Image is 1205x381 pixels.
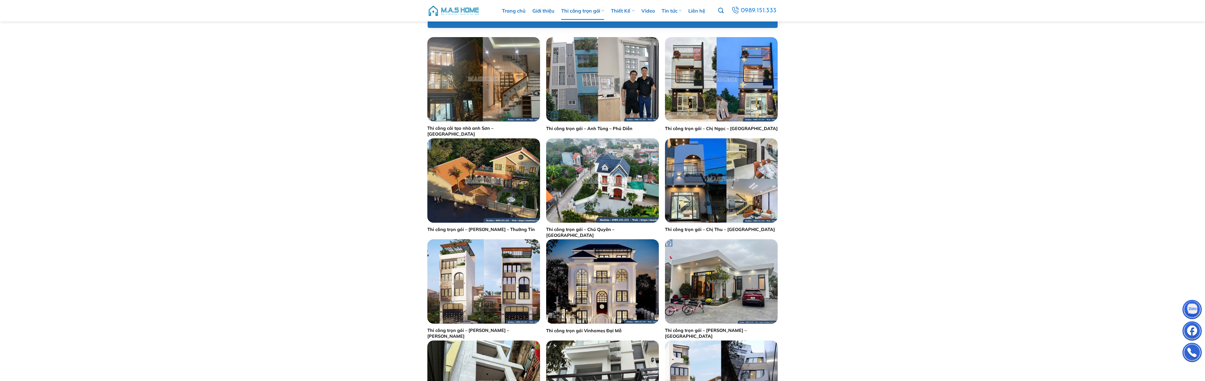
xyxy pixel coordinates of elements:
[551,111,558,120] div: Đọc tiếp
[546,126,632,132] a: Thi công trọn gói – Anh Tùng – Phú Diễn
[546,239,659,324] img: Thi công trọn gói Vinhomes Đại Mỗ | MasHome
[665,328,778,339] a: Thi công trọn gói – [PERSON_NAME] – [GEOGRAPHIC_DATA]
[428,2,480,20] img: M.A.S HOME – Tổng Thầu Thiết Kế Và Xây Nhà Trọn Gói
[546,328,622,334] a: Thi công trọn gói Vinhomes Đại Mỗ
[532,2,554,20] a: Giới thiệu
[427,328,540,339] a: Thi công trọn gói – [PERSON_NAME] – [PERSON_NAME]
[1183,301,1201,320] img: Zalo
[665,126,778,132] a: Thi công trọn gói – Chị Ngọc – [GEOGRAPHIC_DATA]
[665,239,778,324] img: Thi công trọn gói - Anh Chuẩn - Thái Bình | MasHome
[546,138,659,223] img: Thi công trọn gói chú Quyên - Thái Bình | MasHome
[551,112,558,119] strong: +
[665,138,778,223] img: Thi công trọn gói - Chị Thu - Thanh Hoá | MasHome
[546,37,659,121] img: Thi công trọn gói - Anh Tùng - Phú Diễn | MasHome
[1183,323,1201,341] img: Facebook
[611,2,634,20] a: Thiết Kế
[730,5,778,16] a: 0989.151.333
[665,37,778,121] img: Thi công trọn gói chị Ngọc - Thái Bình | MasHome
[561,2,604,20] a: Thi công trọn gói
[641,2,655,20] a: Video
[427,227,535,233] a: Thi công trọn gói – [PERSON_NAME] – Thường Tín
[718,4,724,17] a: Tìm kiếm
[740,6,777,16] span: 0989.151.333
[1183,344,1201,363] img: Phone
[427,37,540,121] img: Cải tạo nhà anh Sơn - Hà Đông | MasHome
[688,2,705,20] a: Liên hệ
[427,138,540,223] img: Thi công trọn gói anh Thịnh - Thường Tín | MasHome
[427,239,540,324] img: Thiết kế nhà phố anh Tùng - Hoài Đức | MasHome
[427,125,540,137] a: Thi công cải tạo nhà anh Sơn – [GEOGRAPHIC_DATA]
[665,227,775,233] a: Thi công trọn gói – Chị Thu – [GEOGRAPHIC_DATA]
[546,227,659,238] a: Thi công trọn gói – Chú Quyên – [GEOGRAPHIC_DATA]
[502,2,526,20] a: Trang chủ
[662,2,682,20] a: Tin tức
